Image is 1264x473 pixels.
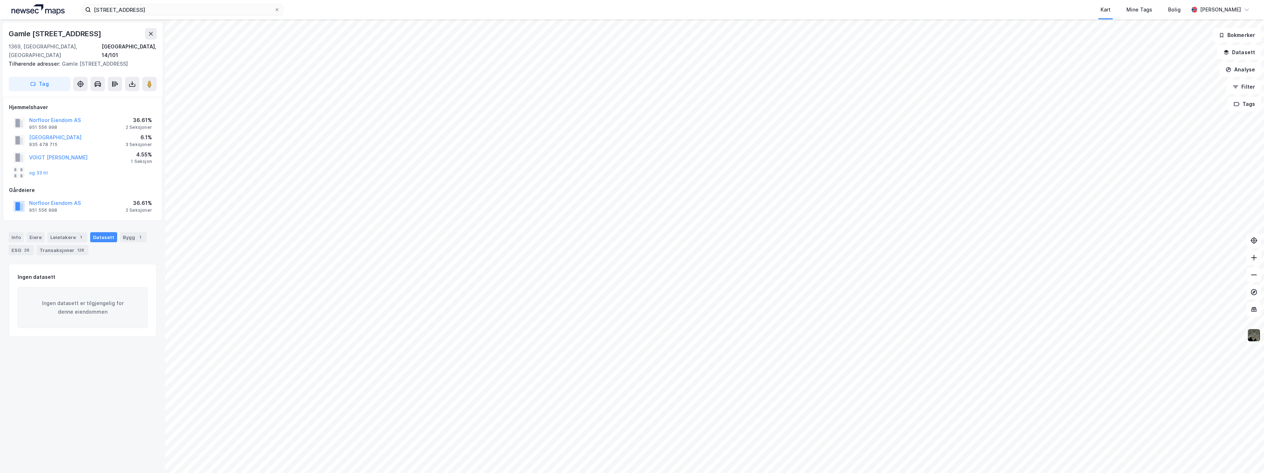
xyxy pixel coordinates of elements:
button: Tag [9,77,70,91]
div: 3 Seksjoner [125,142,152,147]
div: Kart [1101,5,1111,14]
div: Ingen datasett [18,273,55,281]
div: 935 478 715 [29,142,57,147]
div: Leietakere [47,232,87,242]
span: Tilhørende adresser: [9,61,62,67]
div: Gamle [STREET_ADDRESS] [9,60,151,68]
div: [PERSON_NAME] [1200,5,1241,14]
div: 1 Seksjon [131,159,152,164]
input: Søk på adresse, matrikkel, gårdeiere, leietakere eller personer [91,4,274,15]
div: Mine Tags [1126,5,1152,14]
div: 1369, [GEOGRAPHIC_DATA], [GEOGRAPHIC_DATA] [9,42,102,60]
img: logo.a4113a55bc3d86da70a041830d287a7e.svg [11,4,65,15]
div: 951 556 998 [29,207,57,213]
button: Tags [1228,97,1261,111]
div: 36.61% [126,199,152,207]
button: Analyse [1219,62,1261,77]
img: 9k= [1247,328,1261,342]
div: 2 Seksjoner [126,125,152,130]
div: Kontrollprogram for chat [1228,439,1264,473]
div: 128 [76,247,86,254]
div: [GEOGRAPHIC_DATA], 14/101 [102,42,157,60]
iframe: Chat Widget [1228,439,1264,473]
div: ESG [9,245,34,255]
div: 1 [137,234,144,241]
div: 36.61% [126,116,152,125]
div: 2 Seksjoner [126,207,152,213]
div: Eiere [27,232,45,242]
div: Bolig [1168,5,1181,14]
div: Gamle [STREET_ADDRESS] [9,28,103,39]
div: Datasett [90,232,117,242]
div: Ingen datasett er tilgjengelig for denne eiendommen [18,287,148,328]
div: Hjemmelshaver [9,103,156,112]
div: Info [9,232,24,242]
button: Filter [1227,80,1261,94]
div: 1 [77,234,84,241]
div: Gårdeiere [9,186,156,195]
div: Bygg [120,232,147,242]
div: 951 556 998 [29,125,57,130]
button: Datasett [1217,45,1261,60]
button: Bokmerker [1213,28,1261,42]
div: Transaksjoner [37,245,88,255]
div: 6.1% [125,133,152,142]
div: 4.55% [131,150,152,159]
div: 26 [23,247,31,254]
